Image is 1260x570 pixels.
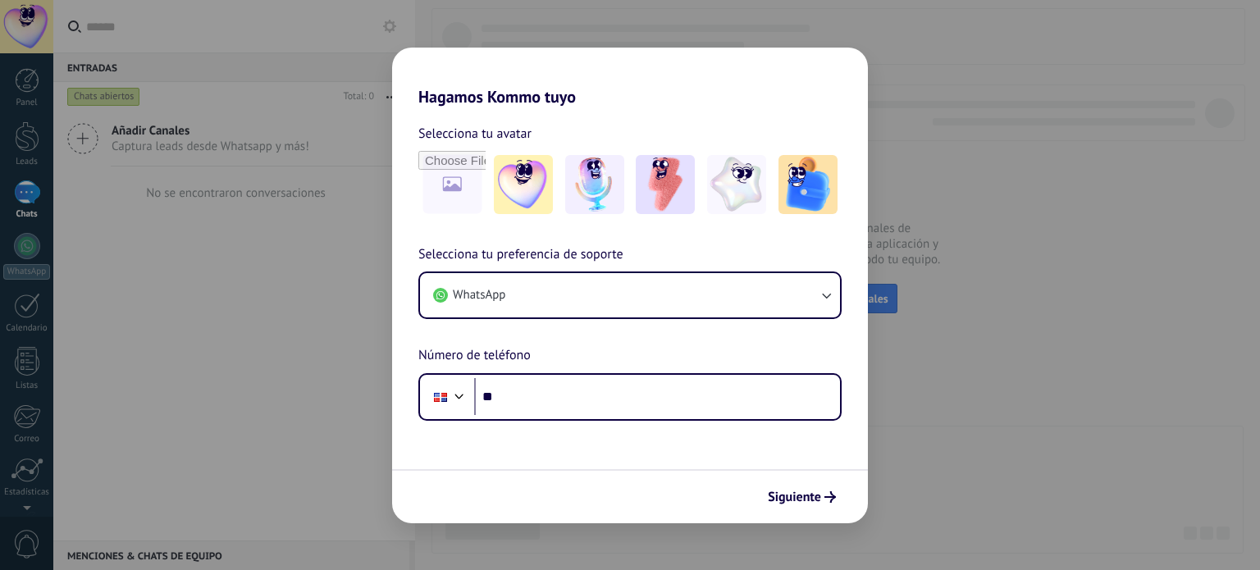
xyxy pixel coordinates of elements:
[636,155,695,214] img: -3.jpeg
[420,273,840,317] button: WhatsApp
[778,155,838,214] img: -5.jpeg
[565,155,624,214] img: -2.jpeg
[768,491,821,503] span: Siguiente
[418,244,623,266] span: Selecciona tu preferencia de soporte
[418,123,532,144] span: Selecciona tu avatar
[425,380,456,414] div: Dominican Republic: + 1
[453,287,505,303] span: WhatsApp
[392,48,868,107] h2: Hagamos Kommo tuyo
[494,155,553,214] img: -1.jpeg
[707,155,766,214] img: -4.jpeg
[418,345,531,367] span: Número de teléfono
[760,483,843,511] button: Siguiente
